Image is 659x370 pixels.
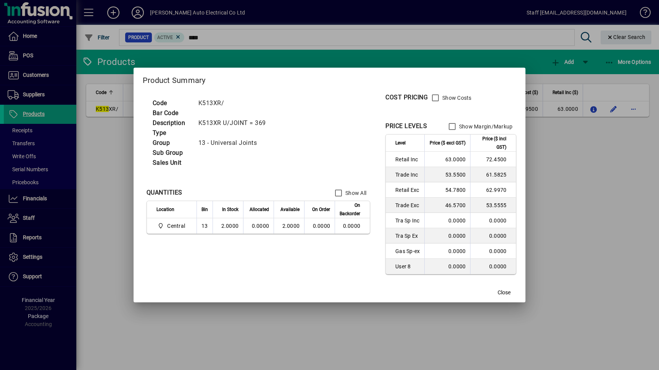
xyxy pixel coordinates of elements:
span: Retail Inc [395,156,420,163]
td: 2.0000 [274,218,304,234]
td: Group [149,138,195,148]
td: 13 [197,218,213,234]
td: 0.0000 [470,243,516,259]
td: K513XR U/JOINT = 369 [195,118,275,128]
td: 2.0000 [213,218,243,234]
span: 0.0000 [313,223,330,229]
label: Show All [344,189,366,197]
span: On Backorder [340,201,360,218]
span: Retail Exc [395,186,420,194]
td: 72.4500 [470,152,516,167]
h2: Product Summary [134,68,526,90]
td: Sub Group [149,148,195,158]
button: Close [492,286,516,299]
span: Trade Exc [395,201,420,209]
span: Bin [201,205,208,214]
td: 0.0000 [243,218,274,234]
td: 46.5700 [424,198,470,213]
td: 0.0000 [424,243,470,259]
td: 0.0000 [470,228,516,243]
td: 54.7800 [424,182,470,198]
td: Code [149,98,195,108]
td: Type [149,128,195,138]
span: Price ($ incl GST) [475,135,506,151]
div: PRICE LEVELS [385,122,427,131]
span: Location [156,205,174,214]
td: Bar Code [149,108,195,118]
td: 0.0000 [424,228,470,243]
span: Gas Sp-ex [395,247,420,255]
span: Tra Sp Ex [395,232,420,240]
td: 63.0000 [424,152,470,167]
span: User 8 [395,263,420,270]
td: 13 - Universal Joints [195,138,275,148]
label: Show Margin/Markup [458,123,513,130]
div: QUANTITIES [147,188,182,197]
td: Description [149,118,195,128]
td: 0.0000 [424,213,470,228]
td: 53.5500 [424,167,470,182]
label: Show Costs [441,94,472,102]
span: On Order [312,205,330,214]
td: 0.0000 [470,213,516,228]
span: Tra Sp Inc [395,217,420,224]
div: COST PRICING [385,93,428,102]
td: 61.5825 [470,167,516,182]
td: Sales Unit [149,158,195,168]
span: Level [395,139,406,147]
td: 0.0000 [424,259,470,274]
td: 0.0000 [335,218,370,234]
span: Close [498,289,511,297]
td: K513XR/ [195,98,275,108]
span: Price ($ excl GST) [430,139,466,147]
span: Trade Inc [395,171,420,179]
span: Central [156,221,188,230]
span: In Stock [222,205,238,214]
td: 53.5555 [470,198,516,213]
span: Central [167,222,185,230]
span: Allocated [250,205,269,214]
td: 0.0000 [470,259,516,274]
span: Available [280,205,300,214]
td: 62.9970 [470,182,516,198]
